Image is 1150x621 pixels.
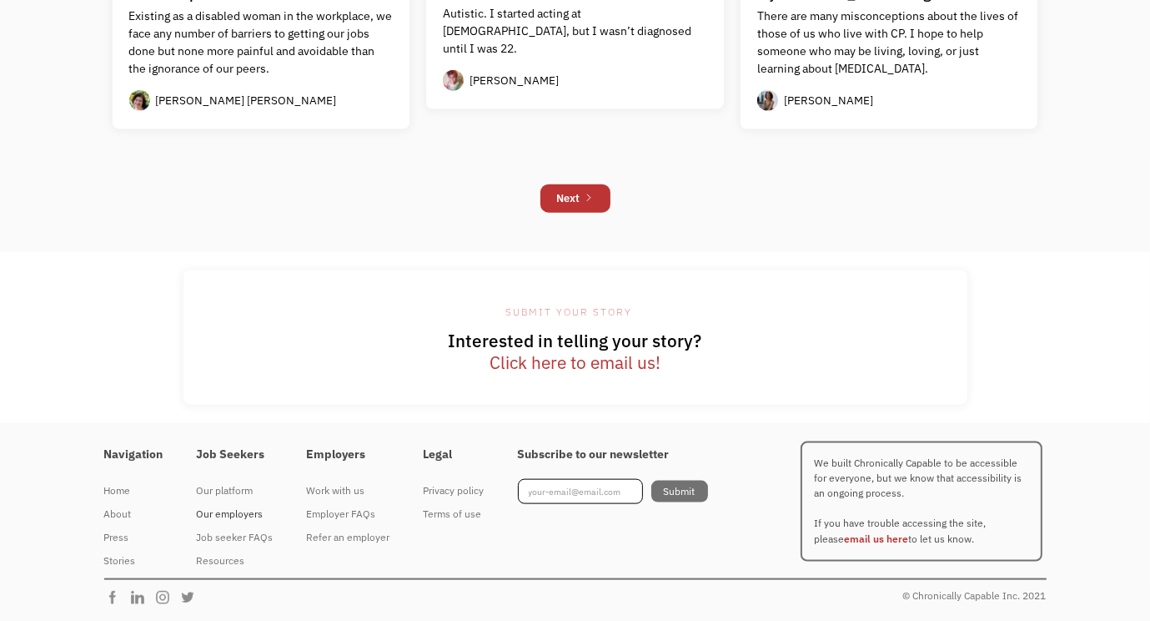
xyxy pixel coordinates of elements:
h4: Employers [307,447,390,462]
div: Our platform [197,481,274,501]
a: Terms of use [424,502,485,526]
div: Privacy policy [424,481,485,501]
div: [PERSON_NAME] [PERSON_NAME] [156,93,337,109]
a: Job seeker FAQs [197,526,274,549]
div: [PERSON_NAME] [784,93,873,109]
div: Employer FAQs [307,504,390,524]
a: Click here to email us! [490,352,660,374]
a: email us here [845,533,909,545]
div: SUBMIT YOUR STORY [183,302,967,322]
img: Chronically Capable Facebook Page [104,589,129,606]
p: There are many misconceptions about the lives of those of us who live with CP. I hope to help som... [757,8,1022,78]
div: Press [104,528,163,548]
h4: Legal [424,447,485,462]
form: Footer Newsletter [518,479,708,504]
img: Chronically Capable Twitter Page [179,589,204,606]
div: Our employers [197,504,274,524]
a: Privacy policy [424,479,485,502]
div: Stories [104,551,163,571]
a: Work with us [307,479,390,502]
h4: Subscribe to our newsletter [518,447,708,462]
h1: Interested in telling your story? [183,331,967,374]
p: We built Chronically Capable to be accessible for everyone, but we know that accessibility is an ... [801,442,1042,562]
a: Home [104,479,163,502]
div: [PERSON_NAME] [470,73,559,88]
a: Employer FAQs [307,502,390,526]
div: Job seeker FAQs [197,528,274,548]
a: Next Page [540,184,610,213]
a: About [104,502,163,526]
div: List [104,176,1047,221]
div: Next [557,189,580,209]
div: Terms of use [424,504,485,524]
a: Resources [197,549,274,573]
div: About [104,504,163,524]
a: Our employers [197,502,274,526]
div: Home [104,481,163,501]
h4: Job Seekers [197,447,274,462]
a: Refer an employer [307,526,390,549]
p: Existing as a disabled woman in the workplace, we face any number of barriers to getting our jobs... [129,8,394,78]
div: Refer an employer [307,528,390,548]
a: Our platform [197,479,274,502]
a: Press [104,526,163,549]
h4: Navigation [104,447,163,462]
input: your-email@email.com [518,479,643,504]
img: Chronically Capable Linkedin Page [129,589,154,606]
div: Resources [197,551,274,571]
div: © Chronically Capable Inc. 2021 [903,586,1047,606]
div: Work with us [307,481,390,501]
a: Stories [104,549,163,573]
input: Submit [651,481,708,502]
img: Chronically Capable Instagram Page [154,589,179,606]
